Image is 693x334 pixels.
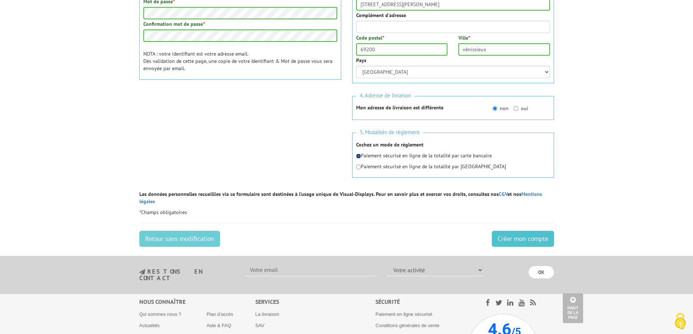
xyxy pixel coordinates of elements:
a: SAV [255,323,264,328]
p: NOTA : votre identifiant est votre adresse email. Dès validation de cette page, une copie de votr... [143,50,337,72]
a: Haut de la page [563,293,583,323]
a: Actualités [139,323,160,328]
span: 5. Modalités de règlement [356,128,423,137]
label: Confirmation mot de passe [143,20,205,28]
div: Services [255,298,376,306]
p: Paiement sécurisé en ligne de la totalité par carte bancaire [356,152,550,159]
label: oui [514,105,528,112]
p: Paiement sécurisé en ligne de la totalité par [GEOGRAPHIC_DATA] [356,163,550,170]
input: Votre email [246,264,377,276]
strong: Mon adresse de livraison est différente [356,104,443,111]
span: 4. Adresse de livraison [356,91,415,101]
label: Pays [356,57,366,64]
img: Cookies (fenêtre modale) [671,312,689,330]
label: non [493,105,509,112]
a: Aide & FAQ [207,323,231,328]
a: Qui sommes nous ? [139,311,182,317]
input: oui [514,106,518,111]
a: Paiement en ligne sécurisé [375,311,432,317]
div: Nous connaître [139,298,255,306]
input: Créer mon compte [492,231,554,247]
strong: Cochez un mode de règlement [356,141,423,148]
p: Champs obligatoires [139,209,554,216]
strong: Les données personnelles recueillies via ce formulaire sont destinées à l’usage unique de Visual-... [139,191,542,205]
input: non [493,106,497,111]
a: La livraison [255,311,279,317]
a: Conditions générales de vente [375,323,439,328]
label: Complément d'adresse [356,12,406,19]
iframe: reCAPTCHA [139,92,250,121]
a: Retour sans modification [139,231,220,247]
img: newsletter.jpg [139,269,145,275]
a: CGV [499,191,507,197]
label: Code postal [356,34,384,41]
input: OK [529,266,554,278]
a: Mentions légales [139,191,542,205]
label: Ville [458,34,470,41]
div: Sécurité [375,298,467,306]
h3: restons en contact [139,269,235,281]
a: Plan d'accès [207,311,233,317]
button: Cookies (fenêtre modale) [668,309,693,334]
